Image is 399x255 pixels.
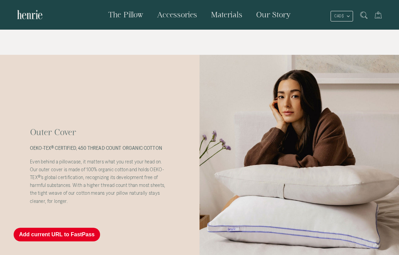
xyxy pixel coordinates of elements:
span: Our Story [256,10,291,19]
span: The Pillow [108,10,143,19]
p: OEKO-TEX® CERTIFIED, 450 THREAD COUNT ORGANIC COTTON [30,145,170,151]
button: CAD $ [331,11,353,21]
button: Add current URL to FastPass [14,228,100,241]
h2: Outer Cover [30,126,170,138]
img: Henrie [17,7,43,22]
span: Accessories [157,10,197,19]
span: Materials [211,10,242,19]
p: Even behind a pillowcase, it matters what you rest your head on. Our outer cover is made of 100% ... [30,158,170,205]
